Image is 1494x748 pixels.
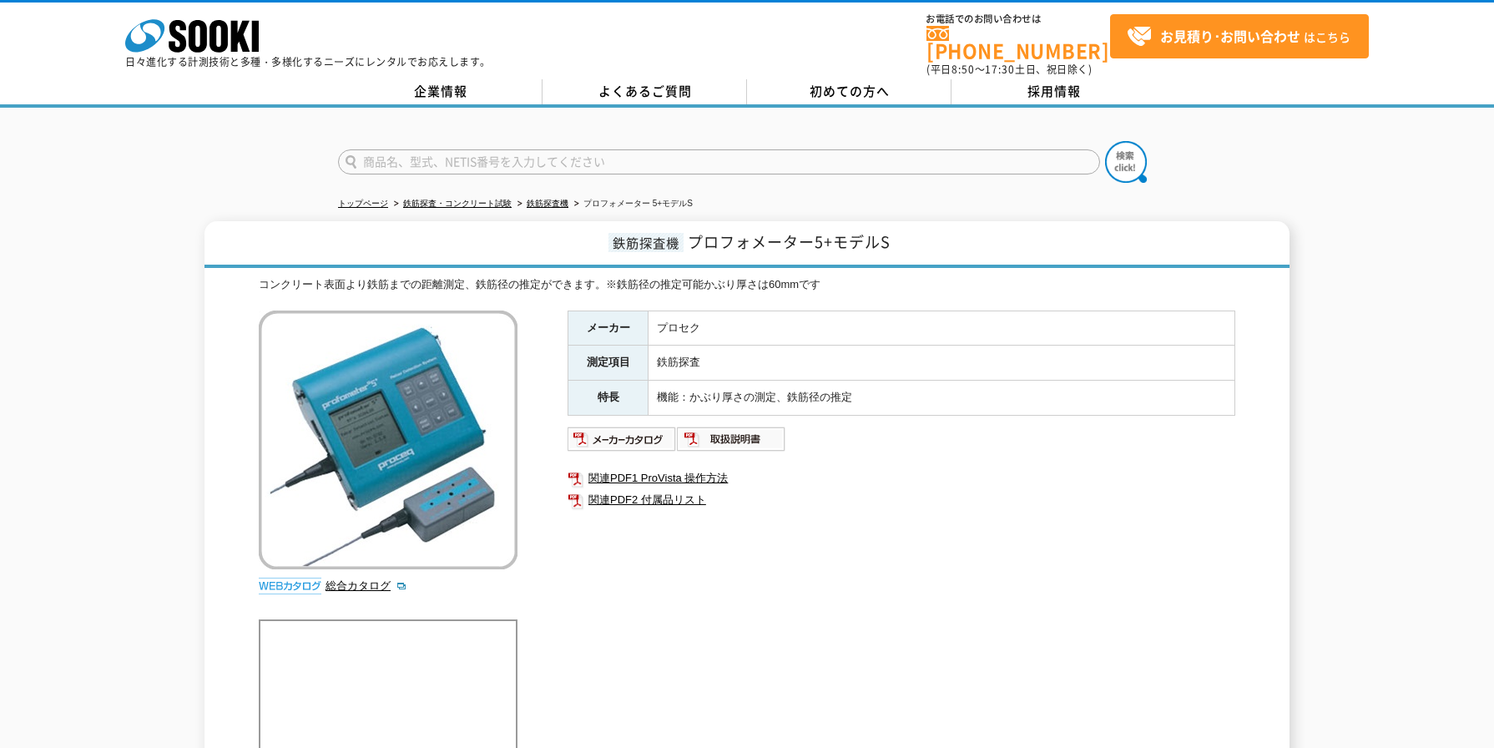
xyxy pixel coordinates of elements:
[677,426,786,452] img: 取扱説明書
[259,276,1235,294] div: コンクリート表面より鉄筋までの距離測定、鉄筋径の推定ができます。※鉄筋径の推定可能かぶり厚さは60mmです
[985,62,1015,77] span: 17:30
[1105,141,1147,183] img: btn_search.png
[649,346,1235,381] td: 鉄筋探査
[326,579,407,592] a: 総合カタログ
[259,311,517,569] img: プロフォメーター 5+モデルS
[403,199,512,208] a: 鉄筋探査・コンクリート試験
[527,199,568,208] a: 鉄筋探査機
[688,230,891,253] span: プロフォメーター5+モデルS
[649,381,1235,416] td: 機能：かぶり厚さの測定、鉄筋径の推定
[543,79,747,104] a: よくあるご質問
[125,57,491,67] p: 日々進化する計測技術と多種・多様化するニーズにレンタルでお応えします。
[568,437,677,449] a: メーカーカタログ
[568,489,1235,511] a: 関連PDF2 付属品リスト
[608,233,684,252] span: 鉄筋探査機
[568,426,677,452] img: メーカーカタログ
[338,199,388,208] a: トップページ
[926,14,1110,24] span: お電話でのお問い合わせは
[926,62,1092,77] span: (平日 ～ 土日、祝日除く)
[568,346,649,381] th: 測定項目
[951,62,975,77] span: 8:50
[568,381,649,416] th: 特長
[259,578,321,594] img: webカタログ
[951,79,1156,104] a: 採用情報
[649,311,1235,346] td: プロセク
[568,311,649,346] th: メーカー
[747,79,951,104] a: 初めての方へ
[1127,24,1350,49] span: はこちら
[677,437,786,449] a: 取扱説明書
[571,195,693,213] li: プロフォメーター 5+モデルS
[568,467,1235,489] a: 関連PDF1 ProVista 操作方法
[1160,26,1300,46] strong: お見積り･お問い合わせ
[1110,14,1369,58] a: お見積り･お問い合わせはこちら
[926,26,1110,60] a: [PHONE_NUMBER]
[338,79,543,104] a: 企業情報
[338,149,1100,174] input: 商品名、型式、NETIS番号を入力してください
[810,82,890,100] span: 初めての方へ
